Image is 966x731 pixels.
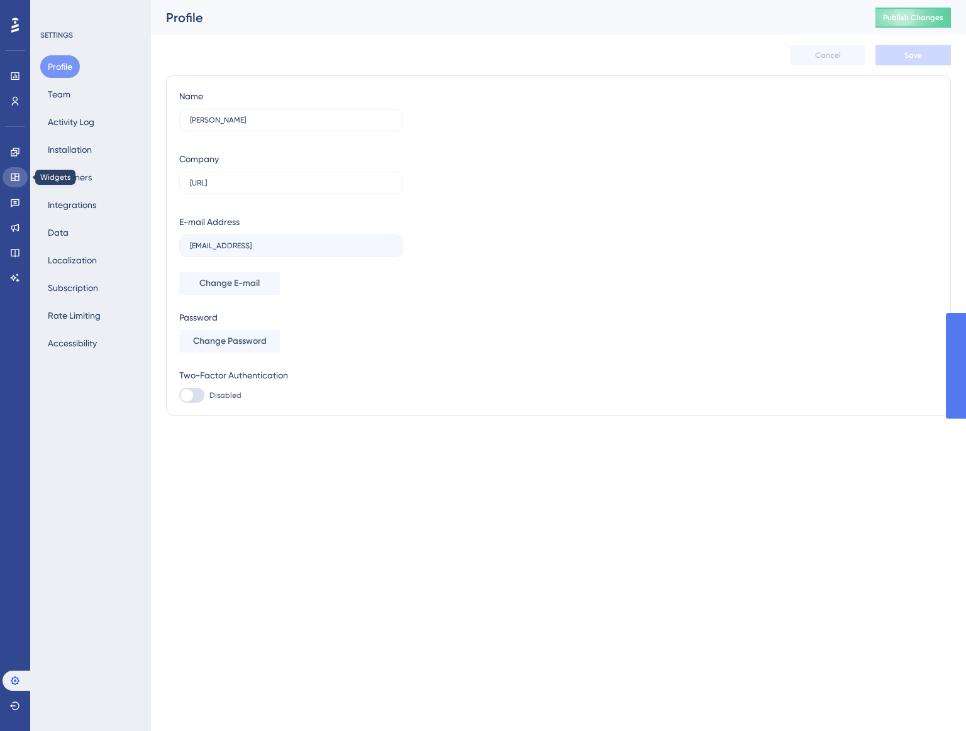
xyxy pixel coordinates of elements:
[179,310,403,325] div: Password
[40,55,80,78] button: Profile
[40,194,104,216] button: Integrations
[40,304,108,327] button: Rate Limiting
[883,13,943,23] span: Publish Changes
[40,83,78,106] button: Team
[179,368,403,383] div: Two-Factor Authentication
[40,221,76,244] button: Data
[40,138,99,161] button: Installation
[179,272,280,295] button: Change E-mail
[190,116,392,124] input: Name Surname
[179,330,280,353] button: Change Password
[875,45,951,65] button: Save
[199,276,260,291] span: Change E-mail
[790,45,865,65] button: Cancel
[40,332,104,355] button: Accessibility
[190,179,392,187] input: Company Name
[179,89,203,104] div: Name
[40,277,106,299] button: Subscription
[179,214,240,229] div: E-mail Address
[166,9,844,26] div: Profile
[40,249,104,272] button: Localization
[40,111,102,133] button: Activity Log
[40,166,99,189] button: Containers
[815,50,841,60] span: Cancel
[193,334,267,349] span: Change Password
[875,8,951,28] button: Publish Changes
[40,30,142,40] div: SETTINGS
[904,50,922,60] span: Save
[209,390,241,400] span: Disabled
[179,151,219,167] div: Company
[190,241,392,250] input: E-mail Address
